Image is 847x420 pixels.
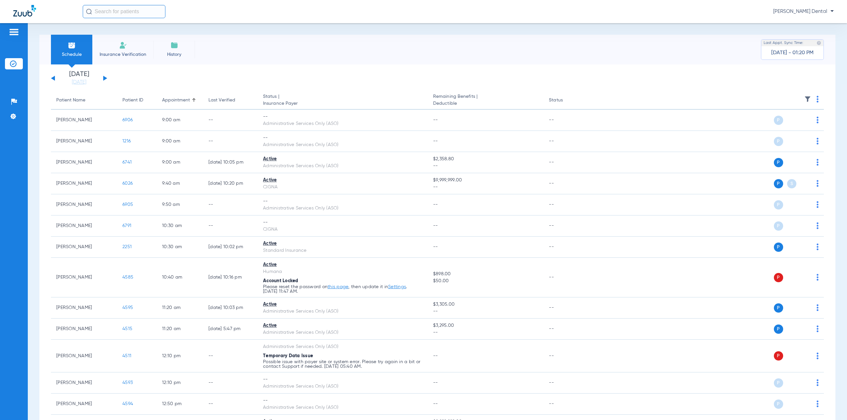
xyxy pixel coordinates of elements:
td: 10:30 AM [157,215,203,237]
td: -- [203,194,258,215]
img: Manual Insurance Verification [119,41,127,49]
td: [PERSON_NAME] [51,372,117,394]
span: $898.00 [433,271,538,278]
div: -- [263,376,423,383]
img: group-dot-blue.svg [817,138,819,144]
td: -- [544,152,588,173]
th: Status | [258,91,428,110]
div: Active [263,322,423,329]
div: Active [263,156,423,163]
img: group-dot-blue.svg [817,159,819,166]
a: this page [328,285,348,289]
td: 9:00 AM [157,110,203,131]
th: Status [544,91,588,110]
span: -- [433,354,438,358]
div: Last Verified [208,97,235,104]
td: [PERSON_NAME] [51,237,117,258]
span: P [774,221,783,231]
img: group-dot-blue.svg [817,96,819,102]
td: 9:00 AM [157,152,203,173]
span: -- [433,139,438,143]
div: Administrative Services Only (ASO) [263,329,423,336]
span: Account Locked [263,279,298,283]
div: Appointment [162,97,198,104]
span: -- [433,202,438,207]
span: Deductible [433,100,538,107]
div: Administrative Services Only (ASO) [263,343,423,350]
input: Search for patients [83,5,165,18]
img: History [170,41,178,49]
span: P [774,179,783,188]
img: filter.svg [804,96,811,102]
span: P [774,137,783,146]
span: P [774,378,783,388]
span: -- [433,329,538,336]
span: -- [433,380,438,385]
img: group-dot-blue.svg [817,274,819,281]
td: -- [544,258,588,297]
a: [DATE] [59,79,99,86]
td: -- [544,340,588,372]
td: [PERSON_NAME] [51,131,117,152]
td: -- [544,173,588,194]
img: group-dot-blue.svg [817,180,819,187]
span: -- [433,401,438,406]
td: [PERSON_NAME] [51,297,117,319]
img: hamburger-icon [9,28,19,36]
div: Active [263,240,423,247]
span: $50.00 [433,278,538,285]
td: -- [203,215,258,237]
span: History [158,51,190,58]
div: -- [263,134,423,141]
td: -- [203,340,258,372]
div: -- [263,198,423,205]
img: group-dot-blue.svg [817,117,819,123]
td: -- [544,215,588,237]
td: [DATE] 10:05 PM [203,152,258,173]
div: Active [263,301,423,308]
span: -- [433,308,538,315]
img: group-dot-blue.svg [817,379,819,386]
div: Administrative Services Only (ASO) [263,404,423,411]
span: 6791 [122,223,131,228]
div: CIGNA [263,226,423,233]
div: Patient Name [56,97,112,104]
span: 6906 [122,118,133,122]
td: [PERSON_NAME] [51,110,117,131]
img: Zuub Logo [13,5,36,17]
td: [DATE] 10:20 PM [203,173,258,194]
div: -- [263,113,423,120]
span: P [774,116,783,125]
img: last sync help info [817,41,821,45]
div: Patient Name [56,97,85,104]
span: -- [433,163,538,170]
td: -- [203,394,258,415]
span: P [774,351,783,361]
span: -- [433,223,438,228]
span: S [787,179,796,188]
span: 6905 [122,202,133,207]
p: Please reset the password on , then update it in . [DATE] 11:47 AM. [263,285,423,294]
td: 9:40 AM [157,173,203,194]
td: -- [544,110,588,131]
span: P [774,400,783,409]
td: 12:10 PM [157,340,203,372]
img: group-dot-blue.svg [817,201,819,208]
td: [PERSON_NAME] [51,194,117,215]
td: [PERSON_NAME] [51,173,117,194]
iframe: Chat Widget [814,388,847,420]
img: group-dot-blue.svg [817,353,819,359]
img: group-dot-blue.svg [817,222,819,229]
span: P [774,303,783,313]
div: Active [263,177,423,184]
td: [PERSON_NAME] [51,319,117,340]
span: $2,358.80 [433,156,538,163]
img: Search Icon [86,9,92,15]
span: $9,999,999.00 [433,177,538,184]
td: -- [544,372,588,394]
span: P [774,273,783,282]
td: [PERSON_NAME] [51,215,117,237]
td: -- [544,194,588,215]
img: group-dot-blue.svg [817,244,819,250]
